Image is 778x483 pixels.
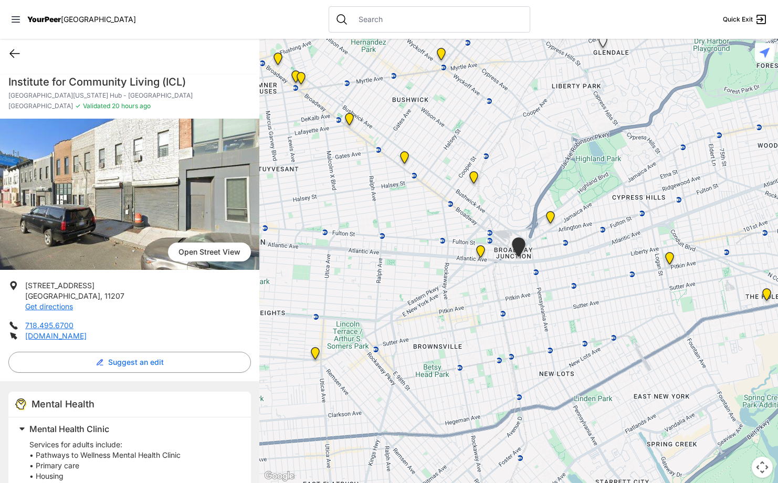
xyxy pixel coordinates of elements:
span: YourPeer [27,15,61,24]
span: Validated [83,102,110,110]
button: Suggest an edit [8,352,251,373]
h1: Institute for Community Living (ICL) [8,75,251,89]
div: Bushwick [467,171,480,188]
p: [GEOGRAPHIC_DATA][US_STATE] Hub - [GEOGRAPHIC_DATA] [8,91,251,100]
span: [GEOGRAPHIC_DATA] [8,102,73,110]
span: Mental Health Clinic [29,424,109,434]
a: Open this area in Google Maps (opens a new window) [262,469,297,483]
div: Wellness Center [289,70,302,87]
a: Quick Exit [723,13,768,26]
span: Suggest an edit [108,357,164,367]
div: Main Location [435,48,448,65]
img: Google [262,469,297,483]
div: Headquarters [343,113,356,130]
span: Mental Health [31,398,94,409]
div: East New York [544,211,557,228]
span: Quick Exit [723,15,753,24]
span: [GEOGRAPHIC_DATA] [25,291,100,300]
span: ✓ [75,102,81,110]
a: Get directions [25,302,73,311]
span: Open Street View [168,243,251,261]
div: East New York Hub - Highland Park Center [510,237,528,261]
div: The Gathering Place Drop-in Center [474,245,487,262]
a: 718.495.6700 [25,321,73,330]
div: Glendale Mental Health Clinic [596,35,609,52]
div: East New York Child and Family Mental Health Center [760,288,773,305]
button: Map camera controls [752,457,773,478]
span: 20 hours ago [110,102,151,110]
div: Bushwick [295,72,308,89]
div: Crown Heights [309,347,322,364]
a: [DOMAIN_NAME] [25,331,87,340]
span: 11207 [104,291,124,300]
input: Search [352,14,523,25]
a: YourPeer[GEOGRAPHIC_DATA] [27,16,136,23]
div: Wellness Center [398,151,411,168]
span: , [100,291,102,300]
div: East New York Community Health Center [663,252,676,269]
span: [STREET_ADDRESS] [25,281,94,290]
span: [GEOGRAPHIC_DATA] [61,15,136,24]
